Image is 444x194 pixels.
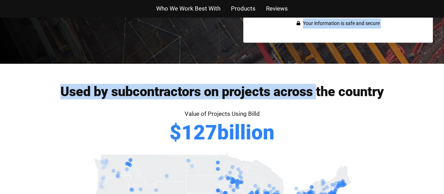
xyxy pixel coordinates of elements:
a: Reviews [266,4,288,14]
span: $ [170,122,181,143]
a: Products [231,4,256,14]
span: Value of Projects Using Billd [185,110,260,117]
a: Who We Work Best With [156,4,220,14]
h2: Used by subcontractors on projects across the country [12,85,433,98]
span: 127 [181,122,217,143]
span: Your information is safe and secure [301,18,380,29]
span: billion [217,122,274,143]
